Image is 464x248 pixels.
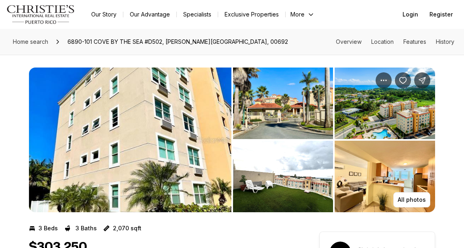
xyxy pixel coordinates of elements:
[113,225,141,232] p: 2,070 sqft
[336,39,454,45] nav: Page section menu
[10,35,51,48] a: Home search
[64,222,97,235] button: 3 Baths
[233,68,435,212] li: 2 of 7
[85,9,123,20] a: Our Story
[286,9,319,20] button: More
[336,38,362,45] a: Skip to: Overview
[177,9,218,20] a: Specialists
[6,5,75,24] img: logo
[123,9,176,20] a: Our Advantage
[425,6,458,23] button: Register
[218,9,285,20] a: Exclusive Properties
[398,6,423,23] button: Login
[414,72,430,88] button: Share Property: 6890-101 COVE BY THE SEA #D502
[371,38,394,45] a: Skip to: Location
[403,38,426,45] a: Skip to: Features
[233,68,333,139] button: View image gallery
[403,11,418,18] span: Login
[395,72,411,88] button: Save Property: 6890-101 COVE BY THE SEA #D502
[335,68,435,139] button: View image gallery
[376,72,392,88] button: Property options
[64,35,291,48] span: 6890-101 COVE BY THE SEA #D502, [PERSON_NAME][GEOGRAPHIC_DATA], 00692
[335,141,435,212] button: View image gallery
[13,38,48,45] span: Home search
[29,68,435,212] div: Listing Photos
[429,11,453,18] span: Register
[29,68,231,212] li: 1 of 7
[39,225,58,232] p: 3 Beds
[436,38,454,45] a: Skip to: History
[76,225,97,232] p: 3 Baths
[233,141,333,212] button: View image gallery
[29,68,231,212] button: View image gallery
